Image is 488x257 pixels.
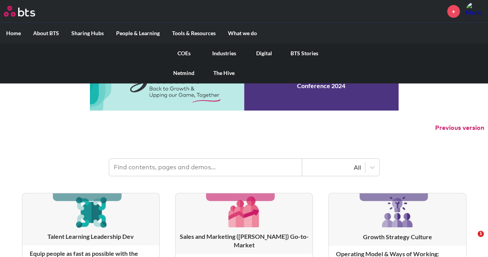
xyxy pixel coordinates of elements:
[27,23,65,43] label: About BTS
[447,5,460,18] a: +
[379,193,416,230] img: [object Object]
[435,124,484,132] button: Previous version
[4,6,35,17] img: BTS Logo
[166,23,222,43] label: Tools & Resources
[22,232,159,241] h3: Talent Learning Leadership Dev
[109,159,302,176] input: Find contents, pages and demos...
[222,23,263,43] label: What we do
[306,163,361,172] div: All
[4,6,49,17] a: Go home
[462,231,480,249] iframe: Intercom live chat
[466,2,484,20] img: Mario Montino
[176,232,312,250] h3: Sales and Marketing ([PERSON_NAME]) Go-to-Market
[226,193,262,230] img: [object Object]
[329,233,466,241] h3: Growth Strategy Culture
[478,231,484,237] span: 1
[466,2,484,20] a: Profile
[73,193,109,230] img: [object Object]
[110,23,166,43] label: People & Learning
[65,23,110,43] label: Sharing Hubs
